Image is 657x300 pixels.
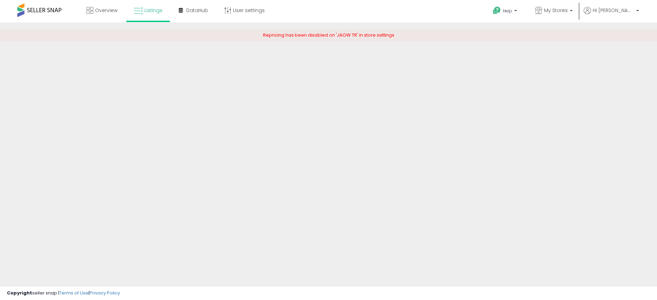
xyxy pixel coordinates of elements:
[263,32,394,38] span: Repricing has been disabled on 'JAOW TR' in store settings
[503,8,512,14] span: Help
[186,7,208,14] span: DataHub
[593,7,634,14] span: Hi [PERSON_NAME]
[7,290,120,297] div: seller snap | |
[95,7,118,14] span: Overview
[487,1,524,22] a: Help
[7,290,32,296] strong: Copyright
[90,290,120,296] a: Privacy Policy
[59,290,88,296] a: Terms of Use
[584,7,639,22] a: Hi [PERSON_NAME]
[492,6,501,15] i: Get Help
[544,7,568,14] span: My Stores
[144,7,162,14] span: Listings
